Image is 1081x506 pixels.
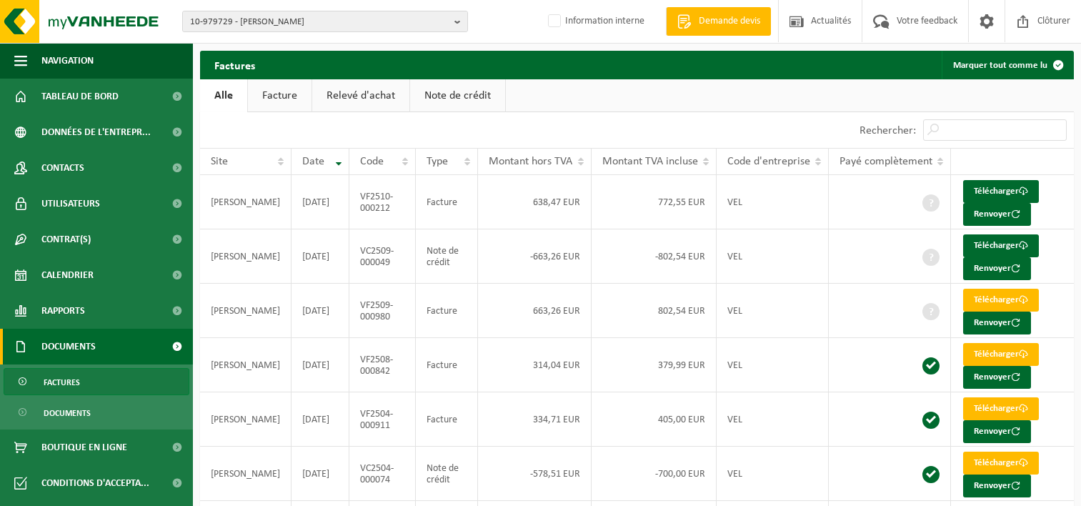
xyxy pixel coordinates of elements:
[349,229,417,284] td: VC2509-000049
[427,156,448,167] span: Type
[292,447,349,501] td: [DATE]
[41,257,94,293] span: Calendrier
[292,175,349,229] td: [DATE]
[44,369,80,396] span: Factures
[211,156,228,167] span: Site
[963,343,1039,366] a: Télécharger
[860,125,916,137] label: Rechercher:
[190,11,449,33] span: 10-979729 - [PERSON_NAME]
[200,338,292,392] td: [PERSON_NAME]
[717,229,829,284] td: VEL
[349,392,417,447] td: VF2504-000911
[592,338,717,392] td: 379,99 EUR
[41,329,96,364] span: Documents
[592,229,717,284] td: -802,54 EUR
[41,293,85,329] span: Rapports
[416,175,478,229] td: Facture
[963,234,1039,257] a: Télécharger
[349,284,417,338] td: VF2509-000980
[592,392,717,447] td: 405,00 EUR
[292,284,349,338] td: [DATE]
[489,156,572,167] span: Montant hors TVA
[478,229,592,284] td: -663,26 EUR
[182,11,468,32] button: 10-979729 - [PERSON_NAME]
[349,175,417,229] td: VF2510-000212
[292,392,349,447] td: [DATE]
[248,79,312,112] a: Facture
[200,447,292,501] td: [PERSON_NAME]
[41,430,127,465] span: Boutique en ligne
[717,175,829,229] td: VEL
[302,156,324,167] span: Date
[963,452,1039,475] a: Télécharger
[416,392,478,447] td: Facture
[942,51,1072,79] button: Marquer tout comme lu
[200,51,269,79] h2: Factures
[963,289,1039,312] a: Télécharger
[545,11,644,32] label: Information interne
[41,150,84,186] span: Contacts
[963,475,1031,497] button: Renvoyer
[717,447,829,501] td: VEL
[416,229,478,284] td: Note de crédit
[416,447,478,501] td: Note de crédit
[840,156,932,167] span: Payé complètement
[4,399,189,426] a: Documents
[592,284,717,338] td: 802,54 EUR
[602,156,698,167] span: Montant TVA incluse
[963,257,1031,280] button: Renvoyer
[727,156,810,167] span: Code d'entreprise
[4,368,189,395] a: Factures
[963,397,1039,420] a: Télécharger
[592,447,717,501] td: -700,00 EUR
[416,338,478,392] td: Facture
[592,175,717,229] td: 772,55 EUR
[478,338,592,392] td: 314,04 EUR
[292,229,349,284] td: [DATE]
[41,186,100,222] span: Utilisateurs
[963,203,1031,226] button: Renvoyer
[41,43,94,79] span: Navigation
[312,79,409,112] a: Relevé d'achat
[666,7,771,36] a: Demande devis
[717,338,829,392] td: VEL
[41,114,151,150] span: Données de l'entrepr...
[963,366,1031,389] button: Renvoyer
[41,465,149,501] span: Conditions d'accepta...
[360,156,384,167] span: Code
[41,79,119,114] span: Tableau de bord
[200,392,292,447] td: [PERSON_NAME]
[41,222,91,257] span: Contrat(s)
[200,229,292,284] td: [PERSON_NAME]
[44,400,91,427] span: Documents
[200,284,292,338] td: [PERSON_NAME]
[416,284,478,338] td: Facture
[963,420,1031,443] button: Renvoyer
[717,392,829,447] td: VEL
[200,79,247,112] a: Alle
[410,79,505,112] a: Note de crédit
[478,392,592,447] td: 334,71 EUR
[963,312,1031,334] button: Renvoyer
[200,175,292,229] td: [PERSON_NAME]
[478,447,592,501] td: -578,51 EUR
[349,447,417,501] td: VC2504-000074
[292,338,349,392] td: [DATE]
[478,175,592,229] td: 638,47 EUR
[717,284,829,338] td: VEL
[478,284,592,338] td: 663,26 EUR
[963,180,1039,203] a: Télécharger
[349,338,417,392] td: VF2508-000842
[695,14,764,29] span: Demande devis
